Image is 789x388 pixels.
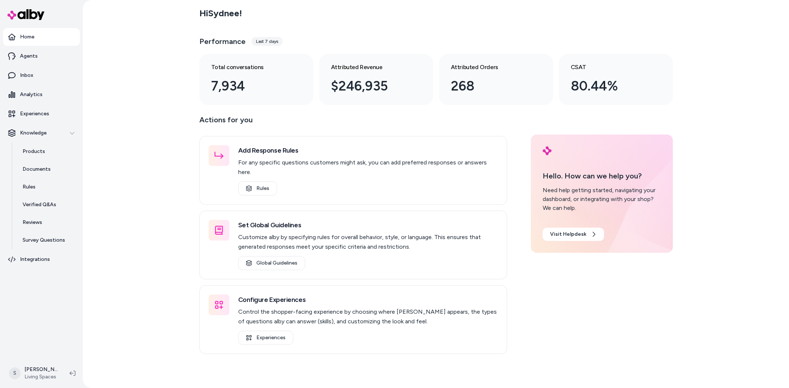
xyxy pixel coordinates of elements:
[571,63,649,72] h3: CSAT
[23,183,36,191] p: Rules
[20,110,49,118] p: Experiences
[199,8,242,19] h2: Hi Sydnee !
[238,331,293,345] a: Experiences
[3,28,80,46] a: Home
[451,76,529,96] div: 268
[15,196,80,214] a: Verified Q&As
[543,146,552,155] img: alby Logo
[23,219,42,226] p: Reviews
[9,367,21,379] span: S
[4,361,64,385] button: S[PERSON_NAME]Living Spaces
[23,166,51,173] p: Documents
[20,91,43,98] p: Analytics
[543,170,661,181] p: Hello. How can we help you?
[20,33,34,41] p: Home
[3,105,80,123] a: Experiences
[559,54,673,105] a: CSAT 80.44%
[3,86,80,103] a: Analytics
[199,36,246,47] h3: Performance
[24,373,58,381] span: Living Spaces
[238,232,498,252] p: Customize alby by specifying rules for overall behavior, style, or language. This ensures that ge...
[15,214,80,231] a: Reviews
[238,295,498,305] h3: Configure Experiences
[15,178,80,196] a: Rules
[331,76,409,96] div: $246,935
[252,37,283,46] div: Last 7 days
[15,160,80,178] a: Documents
[543,186,661,212] div: Need help getting started, navigating your dashboard, or integrating with your shop? We can help.
[211,76,290,96] div: 7,934
[571,76,649,96] div: 80.44%
[238,158,498,177] p: For any specific questions customers might ask, you can add preferred responses or answers here.
[20,129,47,137] p: Knowledge
[199,114,507,132] p: Actions for you
[439,54,553,105] a: Attributed Orders 268
[3,67,80,84] a: Inbox
[238,220,498,230] h3: Set Global Guidelines
[3,47,80,65] a: Agents
[238,256,305,270] a: Global Guidelines
[238,307,498,326] p: Control the shopper-facing experience by choosing where [PERSON_NAME] appears, the types of quest...
[199,54,313,105] a: Total conversations 7,934
[3,124,80,142] button: Knowledge
[15,231,80,249] a: Survey Questions
[23,236,65,244] p: Survey Questions
[238,145,498,156] h3: Add Response Rules
[319,54,433,105] a: Attributed Revenue $246,935
[20,72,33,79] p: Inbox
[24,366,58,373] p: [PERSON_NAME]
[331,63,409,72] h3: Attributed Revenue
[7,9,44,20] img: alby Logo
[3,251,80,268] a: Integrations
[211,63,290,72] h3: Total conversations
[543,228,604,241] a: Visit Helpdesk
[23,148,45,155] p: Products
[23,201,56,208] p: Verified Q&As
[20,52,38,60] p: Agents
[238,181,277,195] a: Rules
[20,256,50,263] p: Integrations
[451,63,529,72] h3: Attributed Orders
[15,143,80,160] a: Products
